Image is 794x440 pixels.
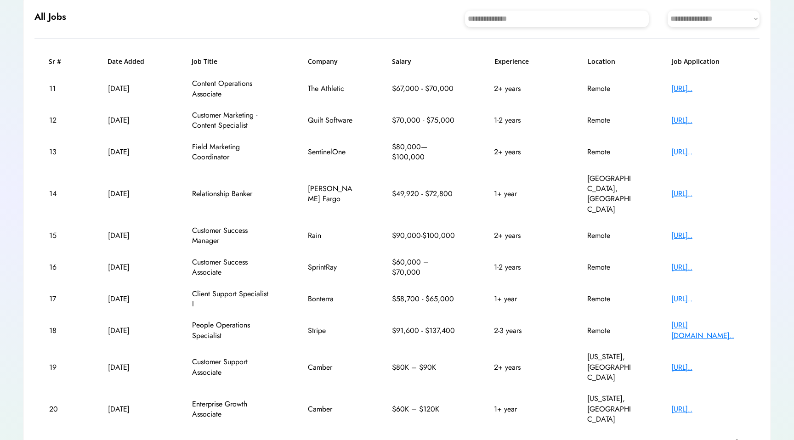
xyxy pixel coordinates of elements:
[494,115,549,125] div: 1-2 years
[308,57,354,66] h6: Company
[192,57,217,66] h6: Job Title
[392,189,456,199] div: $49,920 - $72,800
[392,57,456,66] h6: Salary
[392,362,456,372] div: $80K – $90K
[192,79,270,99] div: Content Operations Associate
[588,57,634,66] h6: Location
[587,262,633,272] div: Remote
[494,294,549,304] div: 1+ year
[192,320,270,341] div: People Operations Specialist
[671,294,745,304] div: [URL]..
[494,231,549,241] div: 2+ years
[192,142,270,163] div: Field Marketing Coordinator
[392,84,456,94] div: $67,000 - $70,000
[49,57,69,66] h6: Sr #
[671,115,745,125] div: [URL]..
[49,404,70,414] div: 20
[587,174,633,215] div: [GEOGRAPHIC_DATA], [GEOGRAPHIC_DATA]
[308,362,354,372] div: Camber
[494,57,550,66] h6: Experience
[49,189,70,199] div: 14
[108,115,154,125] div: [DATE]
[587,352,633,383] div: [US_STATE], [GEOGRAPHIC_DATA]
[108,262,154,272] div: [DATE]
[671,320,745,341] div: [URL][DOMAIN_NAME]..
[494,262,549,272] div: 1-2 years
[308,294,354,304] div: Bonterra
[108,404,154,414] div: [DATE]
[108,57,153,66] h6: Date Added
[671,362,745,372] div: [URL]..
[192,289,270,310] div: Client Support Specialist I
[49,362,70,372] div: 19
[49,262,70,272] div: 16
[671,404,745,414] div: [URL]..
[392,326,456,336] div: $91,600 - $137,400
[192,357,270,378] div: Customer Support Associate
[494,326,549,336] div: 2-3 years
[494,84,549,94] div: 2+ years
[494,404,549,414] div: 1+ year
[587,326,633,336] div: Remote
[587,147,633,157] div: Remote
[192,399,270,420] div: Enterprise Growth Associate
[108,189,154,199] div: [DATE]
[672,57,745,66] h6: Job Application
[308,404,354,414] div: Camber
[49,84,70,94] div: 11
[308,231,354,241] div: Rain
[392,115,456,125] div: $70,000 - $75,000
[192,189,270,199] div: Relationship Banker
[494,147,549,157] div: 2+ years
[587,84,633,94] div: Remote
[192,226,270,246] div: Customer Success Manager
[308,115,354,125] div: Quilt Software
[49,294,70,304] div: 17
[308,84,354,94] div: The Athletic
[494,362,549,372] div: 2+ years
[392,231,456,241] div: $90,000-$100,000
[392,294,456,304] div: $58,700 - $65,000
[392,257,456,278] div: $60,000 – $70,000
[671,231,745,241] div: [URL]..
[108,231,154,241] div: [DATE]
[108,326,154,336] div: [DATE]
[108,84,154,94] div: [DATE]
[49,231,70,241] div: 15
[192,257,270,278] div: Customer Success Associate
[49,147,70,157] div: 13
[587,115,633,125] div: Remote
[494,189,549,199] div: 1+ year
[671,262,745,272] div: [URL]..
[192,110,270,131] div: Customer Marketing - Content Specialist
[671,189,745,199] div: [URL]..
[671,84,745,94] div: [URL]..
[308,326,354,336] div: Stripe
[34,11,66,23] h6: All Jobs
[671,147,745,157] div: [URL]..
[49,326,70,336] div: 18
[49,115,70,125] div: 12
[392,404,456,414] div: $60K – $120K
[108,294,154,304] div: [DATE]
[587,231,633,241] div: Remote
[308,184,354,204] div: [PERSON_NAME] Fargo
[392,142,456,163] div: $80,000—$100,000
[308,262,354,272] div: SprintRay
[108,147,154,157] div: [DATE]
[587,394,633,424] div: [US_STATE], [GEOGRAPHIC_DATA]
[108,362,154,372] div: [DATE]
[587,294,633,304] div: Remote
[308,147,354,157] div: SentinelOne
